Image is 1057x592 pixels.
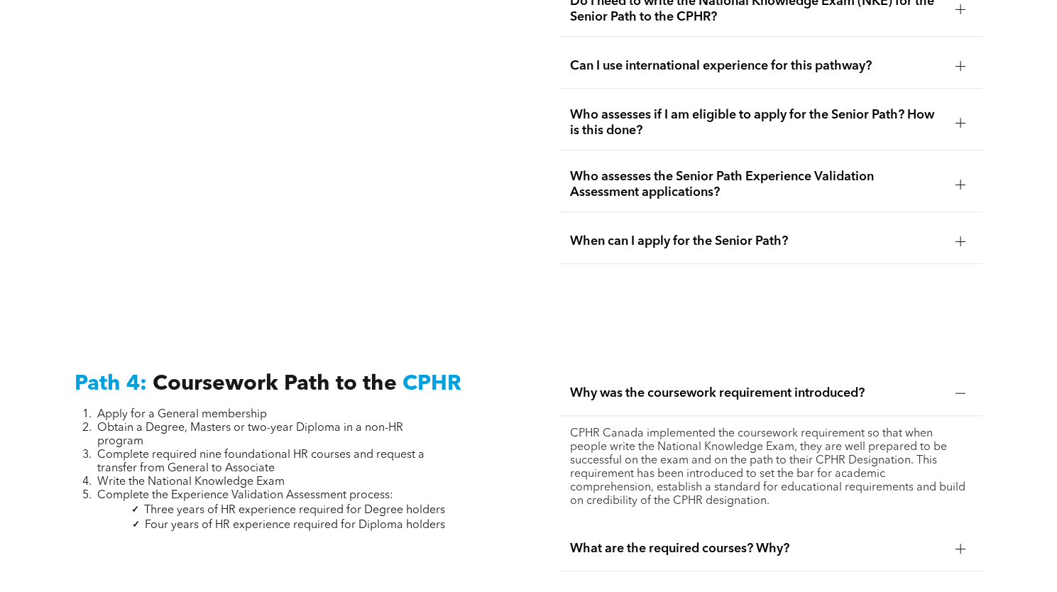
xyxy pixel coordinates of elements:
span: Write the National Knowledge Exam [97,476,285,488]
span: CPHR [402,373,461,395]
span: Why was the coursework requirement introduced? [570,385,944,401]
span: Can I use international experience for this pathway? [570,58,944,74]
span: Apply for a General membership [97,409,267,420]
span: Complete required nine foundational HR courses and request a transfer from General to Associate [97,449,425,474]
span: Who assesses the Senior Path Experience Validation Assessment applications? [570,169,944,200]
span: Four years of HR experience required for Diploma holders [145,520,445,531]
span: Complete the Experience Validation Assessment process: [97,490,393,501]
span: When can I apply for the Senior Path? [570,234,944,249]
span: Who assesses if I am eligible to apply for the Senior Path? How is this done? [570,107,944,138]
p: CPHR Canada implemented the coursework requirement so that when people write the National Knowled... [570,427,971,508]
span: Path 4: [75,373,147,395]
span: What are the required courses? Why? [570,541,944,557]
span: Obtain a Degree, Masters or two-year Diploma in a non-HR program [97,422,403,447]
span: Coursework Path to the [153,373,397,395]
span: Three years of HR experience required for Degree holders [144,505,445,516]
